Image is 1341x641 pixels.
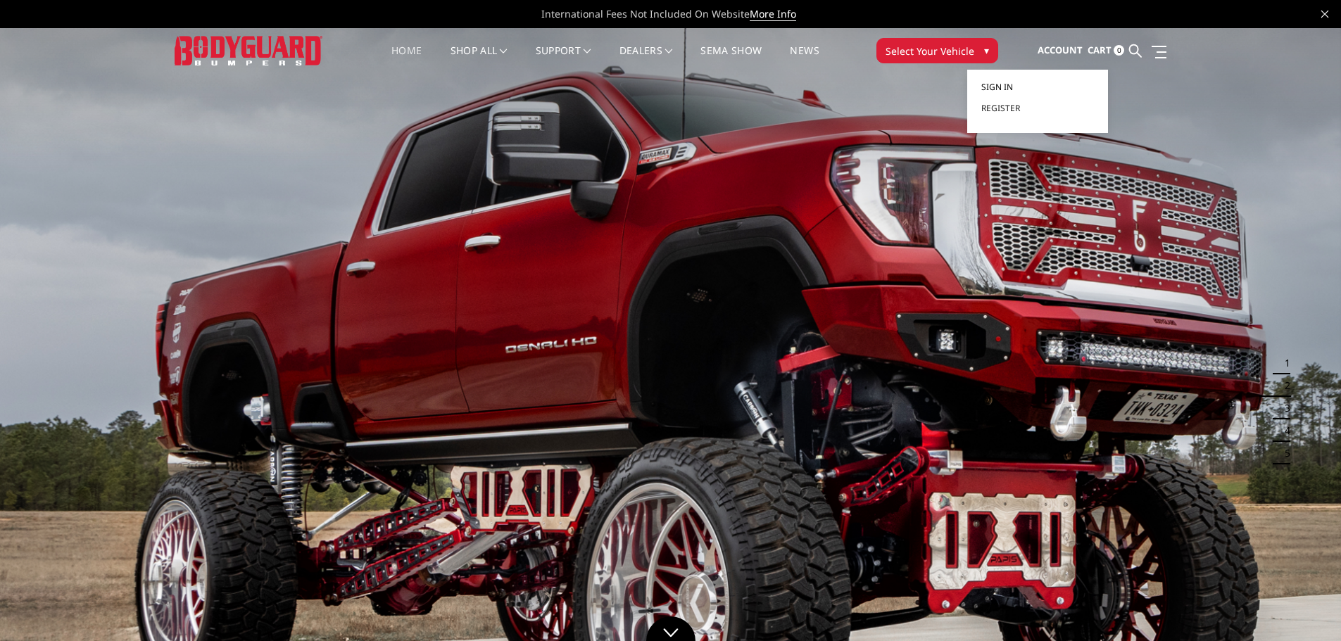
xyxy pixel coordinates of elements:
span: Sign in [981,81,1013,93]
a: Home [391,46,422,73]
span: Account [1038,44,1083,56]
img: BODYGUARD BUMPERS [175,36,322,65]
span: Cart [1088,44,1112,56]
span: Register [981,102,1020,114]
button: 5 of 5 [1276,442,1290,464]
a: SEMA Show [700,46,762,73]
a: Sign in [981,77,1094,98]
a: Register [981,98,1094,119]
a: Account [1038,32,1083,70]
a: Click to Down [646,616,695,641]
button: 4 of 5 [1276,419,1290,442]
span: Select Your Vehicle [886,44,974,58]
span: ▾ [984,43,989,58]
button: 2 of 5 [1276,374,1290,397]
button: 1 of 5 [1276,352,1290,374]
a: shop all [451,46,508,73]
button: Select Your Vehicle [876,38,998,63]
span: 0 [1114,45,1124,56]
button: 3 of 5 [1276,397,1290,419]
a: Cart 0 [1088,32,1124,70]
a: Support [536,46,591,73]
a: News [790,46,819,73]
a: Dealers [619,46,673,73]
a: More Info [750,7,796,21]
